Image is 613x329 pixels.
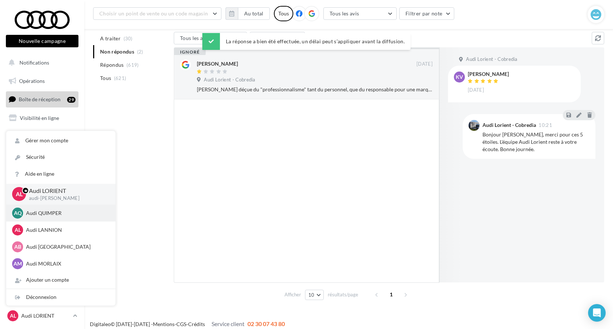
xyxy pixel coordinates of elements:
[90,321,285,327] span: © [DATE]-[DATE] - - -
[308,292,315,298] span: 10
[100,35,121,42] span: A traiter
[225,7,270,20] button: Au total
[330,10,359,17] span: Tous les avis
[19,96,60,102] span: Boîte de réception
[26,260,107,267] p: Audi MORLAIX
[153,321,175,327] a: Mentions
[67,97,76,103] div: 29
[26,209,107,217] p: Audi QUIMPER
[323,7,397,20] button: Tous les avis
[4,110,80,126] a: Visibilité en ligne
[4,147,80,162] a: Médiathèque
[16,190,23,198] span: AL
[539,123,552,128] span: 10:21
[588,304,606,322] div: Open Intercom Messenger
[416,61,433,67] span: [DATE]
[482,123,536,128] div: Audi Lorient - Cobredia
[20,115,59,121] span: Visibilité en ligne
[176,321,186,327] a: CGS
[204,77,255,83] span: Audi Lorient - Cobredia
[468,72,509,77] div: [PERSON_NAME]
[197,86,433,93] div: [PERSON_NAME] déçue du "professionnalisme" tant du personnel, que du responsable pour une marque ...
[15,226,21,234] span: AL
[21,312,70,319] p: Audi LORIENT
[188,321,205,327] a: Crédits
[124,36,133,41] span: (30)
[4,129,80,144] a: Campagnes
[238,7,270,20] button: Au total
[19,59,49,66] span: Notifications
[6,35,78,47] button: Nouvelle campagne
[10,312,16,319] span: AL
[4,55,77,70] button: Notifications
[180,35,210,41] span: Tous les avis
[6,309,78,323] a: AL Audi LORIENT
[250,32,305,44] button: Filtrer par note
[305,290,324,300] button: 10
[6,166,115,182] a: Aide en ligne
[247,320,285,327] span: 02 30 07 43 80
[456,73,463,81] span: Kv
[6,149,115,165] a: Sécurité
[4,73,80,89] a: Opérations
[100,74,111,82] span: Tous
[114,75,126,81] span: (621)
[482,131,590,153] div: Bonjour [PERSON_NAME], merci pour ces 5 étoiles. L'équipe Audi Lorient reste à votre écoute. Bonn...
[6,272,115,288] div: Ajouter un compte
[328,291,358,298] span: résultats/page
[100,61,124,69] span: Répondus
[29,187,104,195] p: Audi LORIENT
[26,243,107,251] p: Audi [GEOGRAPHIC_DATA]
[29,195,104,202] p: audi-[PERSON_NAME]
[6,289,115,306] div: Déconnexion
[93,7,221,20] button: Choisir un point de vente ou un code magasin
[274,6,293,21] div: Tous
[4,91,80,107] a: Boîte de réception29
[174,32,247,44] button: Tous les avis
[174,49,206,55] div: ignoré
[385,289,397,300] span: 1
[19,78,45,84] span: Opérations
[14,209,22,217] span: AQ
[14,243,21,251] span: AB
[126,62,139,68] span: (619)
[14,260,22,267] span: AM
[6,132,115,149] a: Gérer mon compte
[212,320,245,327] span: Service client
[26,226,107,234] p: Audi LANNION
[285,291,301,298] span: Afficher
[99,10,208,17] span: Choisir un point de vente ou un code magasin
[399,7,455,20] button: Filtrer par note
[202,33,411,50] div: La réponse a bien été effectuée, un délai peut s’appliquer avant la diffusion.
[468,87,484,94] span: [DATE]
[197,60,238,67] div: [PERSON_NAME]
[4,165,80,187] a: PLV et print personnalisable
[466,56,517,63] span: Audi Lorient - Cobredia
[90,321,111,327] a: Digitaleo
